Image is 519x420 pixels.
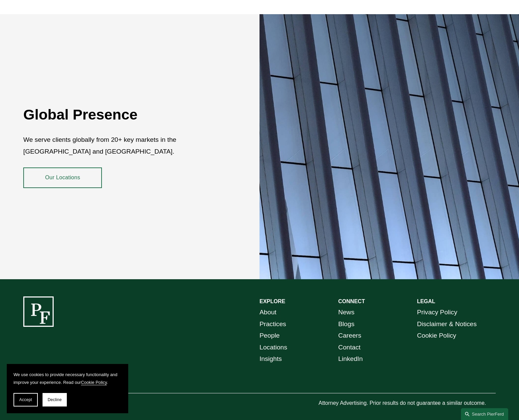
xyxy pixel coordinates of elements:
a: Blogs [338,318,354,330]
p: Attorney Advertising. Prior results do not guarantee a similar outcome. [319,398,496,408]
a: News [338,307,354,318]
button: Decline [43,393,67,406]
span: Accept [19,397,32,402]
a: Cookie Policy [417,330,456,342]
button: Accept [13,393,38,406]
a: Search this site [461,408,508,420]
strong: EXPLORE [259,298,285,304]
a: Privacy Policy [417,307,457,318]
p: We serve clients globally from 20+ key markets in the [GEOGRAPHIC_DATA] and [GEOGRAPHIC_DATA]. [23,134,220,157]
a: Careers [338,330,361,342]
a: Locations [259,342,287,353]
a: Insights [259,353,282,365]
strong: CONNECT [338,298,365,304]
a: About [259,307,276,318]
section: Cookie banner [7,364,128,413]
a: LinkedIn [338,353,363,365]
strong: LEGAL [417,298,435,304]
h2: Global Presence [23,106,220,123]
a: Contact [338,342,360,353]
a: Disclaimer & Notices [417,318,477,330]
a: Cookie Policy [81,380,107,385]
a: People [259,330,280,342]
a: Our Locations [23,167,102,188]
p: We use cookies to provide necessary functionality and improve your experience. Read our . [13,371,121,386]
span: Decline [48,397,62,402]
a: Practices [259,318,286,330]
